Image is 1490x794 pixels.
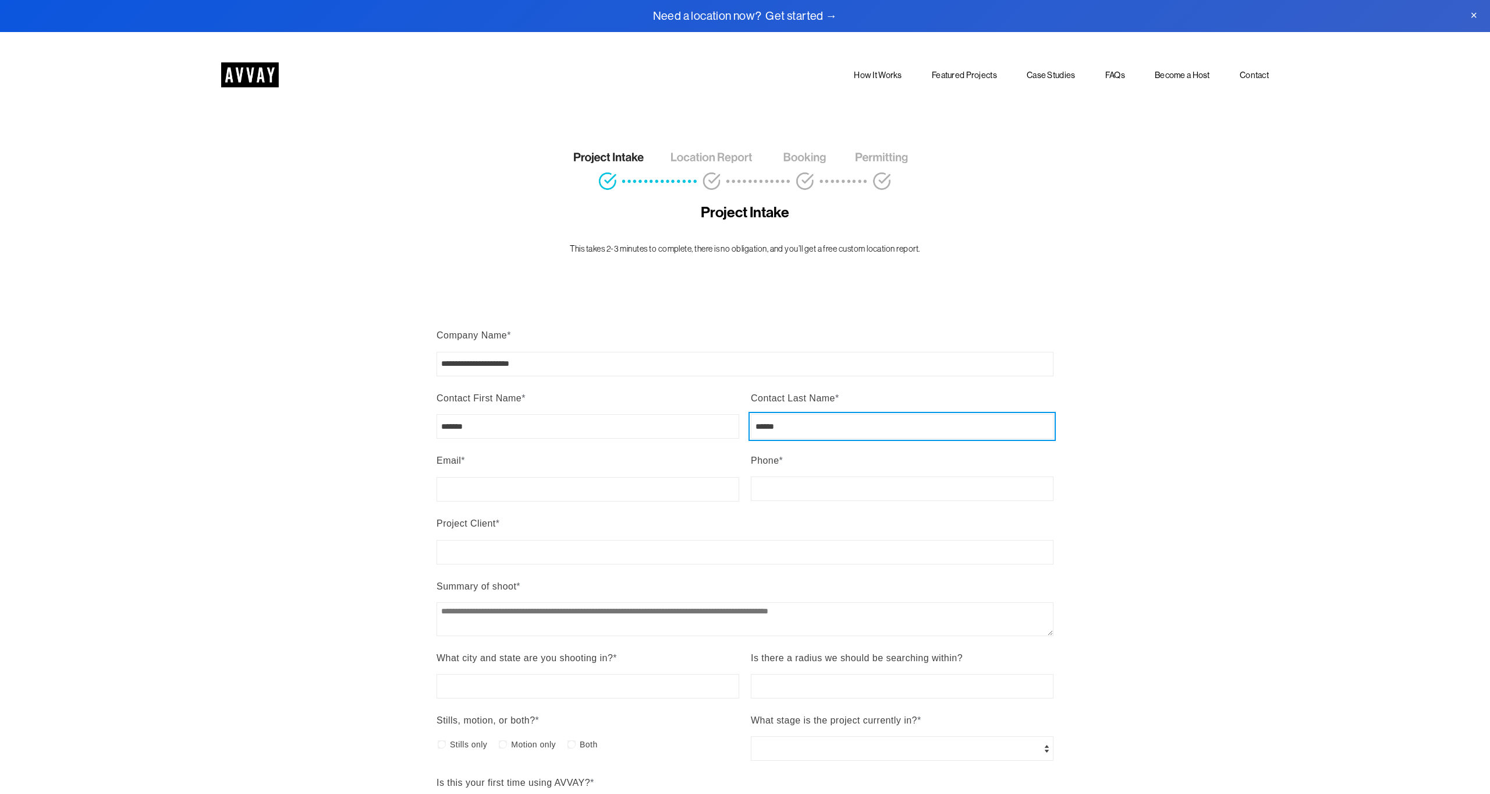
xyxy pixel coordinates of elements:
[437,540,1053,564] input: Project Client*
[438,740,446,749] input: Stills only
[1240,68,1269,82] a: Contact
[437,518,496,528] span: Project Client
[751,736,1053,761] select: What stage is the project currently in?*
[511,736,556,753] span: Motion only
[437,778,590,788] span: Is this your first time using AVVAY?
[1155,68,1210,82] a: Become a Host
[751,414,1053,439] input: Contact Last Name*
[437,414,739,439] input: Contact First Name*
[854,68,902,82] a: How It Works
[437,456,461,465] span: Email
[437,602,1053,636] textarea: Summary of shoot*
[437,715,535,725] span: Stills, motion, or both?
[437,653,613,663] span: What city and state are you shooting in?
[751,715,917,725] span: What stage is the project currently in?
[437,477,739,502] input: Email*
[221,62,279,87] img: AVVAY - The First Nationwide Location Scouting Co.
[485,243,1005,256] p: This takes 2-3 minutes to complete, there is no obligation, and you’ll get a free custom location...
[751,674,1053,698] input: Is there a radius we should be searching within?
[751,477,1053,501] input: Phone*
[437,393,521,403] span: Contact First Name
[1027,68,1075,82] a: Case Studies
[485,203,1005,222] h4: Project Intake
[437,581,516,591] span: Summary of shoot
[751,456,779,465] span: Phone
[751,653,963,663] span: Is there a radius we should be searching within?
[437,674,739,698] input: What city and state are you shooting in?*
[437,330,507,340] span: Company Name
[932,68,997,82] a: Featured Projects
[751,393,835,403] span: Contact Last Name
[580,736,598,753] span: Both
[499,740,507,749] input: Motion only
[450,736,487,753] span: Stills only
[437,352,1053,376] input: Company Name*
[567,740,576,749] input: Both
[1105,68,1125,82] a: FAQs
